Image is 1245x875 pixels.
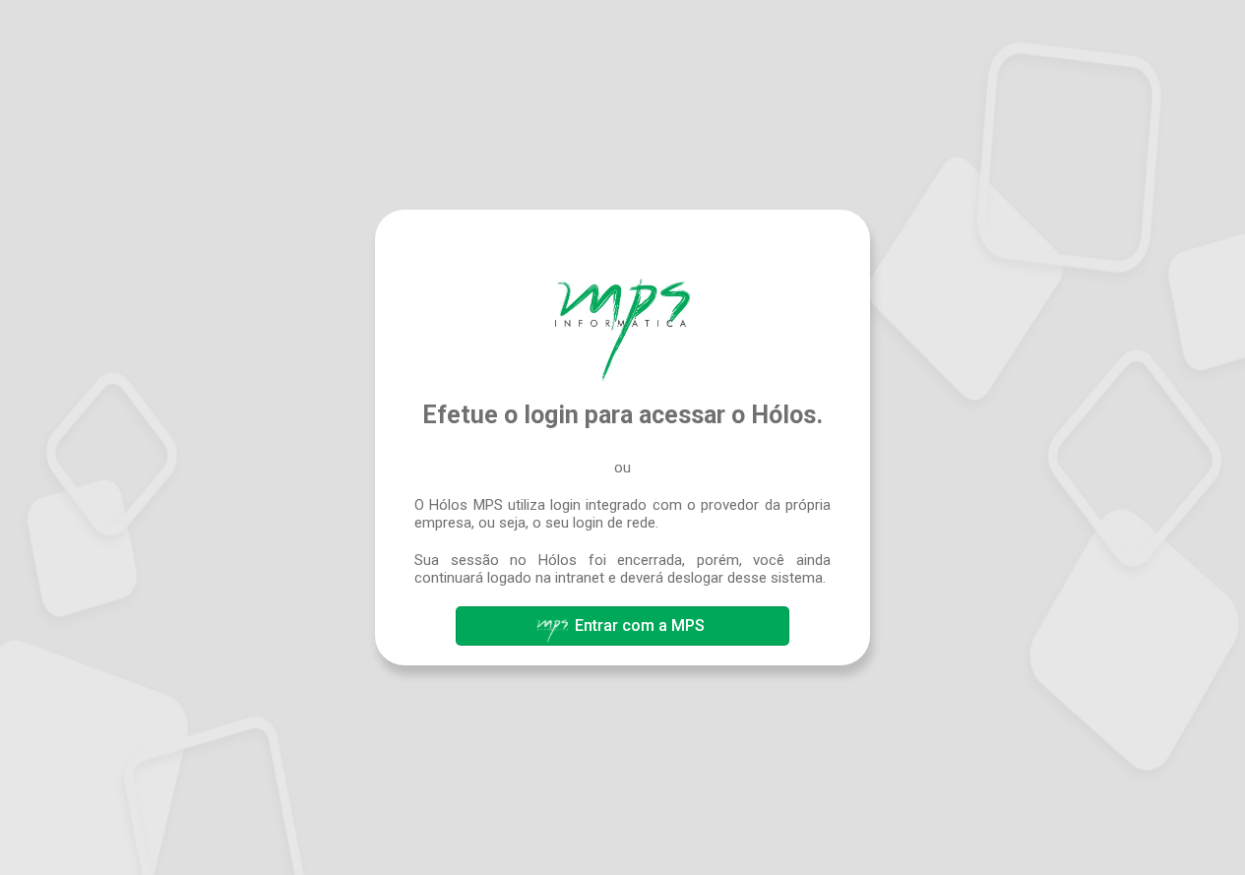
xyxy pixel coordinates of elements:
span: ou [614,459,631,476]
span: Entrar com a MPS [575,616,705,635]
span: O Hólos MPS utiliza login integrado com o provedor da própria empresa, ou seja, o seu login de rede. [414,496,831,531]
span: Efetue o login para acessar o Hólos. [422,401,823,429]
button: Entrar com a MPS [456,606,788,646]
img: Hólos Mps Digital [555,279,689,381]
span: Sua sessão no Hólos foi encerrada, porém, você ainda continuará logado na intranet e deverá deslo... [414,551,831,587]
